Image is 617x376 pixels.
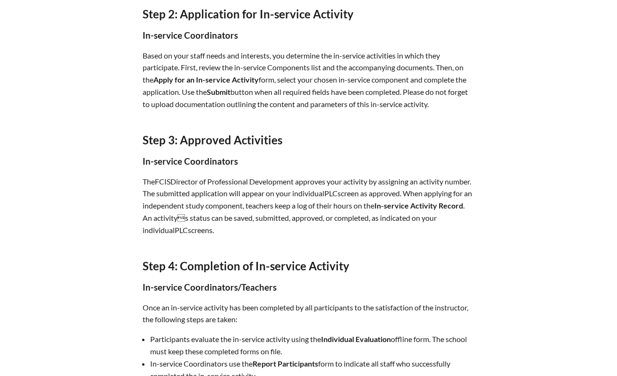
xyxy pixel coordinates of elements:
[207,87,230,96] strong: Submit
[143,259,475,273] h2: Step 4: Completion of In-service Activity
[143,7,475,21] h2: Step 2: Application for In-service Activity
[143,30,475,41] h3: In-service Coordinators
[143,50,475,110] p: Based on your staff needs and interests, you determine the in-service activities in which they pa...
[143,156,475,167] h3: In-service Coordinators
[150,333,475,358] li: Participants evaluate the in-service activity using the offline form. The school must keep these ...
[155,177,170,186] span: FCIS
[175,226,188,234] span: PLC
[321,334,391,343] strong: Individual Evaluation
[153,75,259,84] strong: Apply for an In-service Activity
[143,175,475,236] p: The Director of Professional Development approves your activity by assigning an activity number. ...
[253,359,318,368] strong: Report Participants
[143,133,475,147] h2: Step 3: Approved Activities
[143,301,475,326] p: Once an in-service activity has been completed by all participants to the satisfaction of the ins...
[374,201,463,210] strong: In-service Activity Record
[143,282,475,292] h3: In-service Coordinators/Teachers
[324,189,338,198] span: PLC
